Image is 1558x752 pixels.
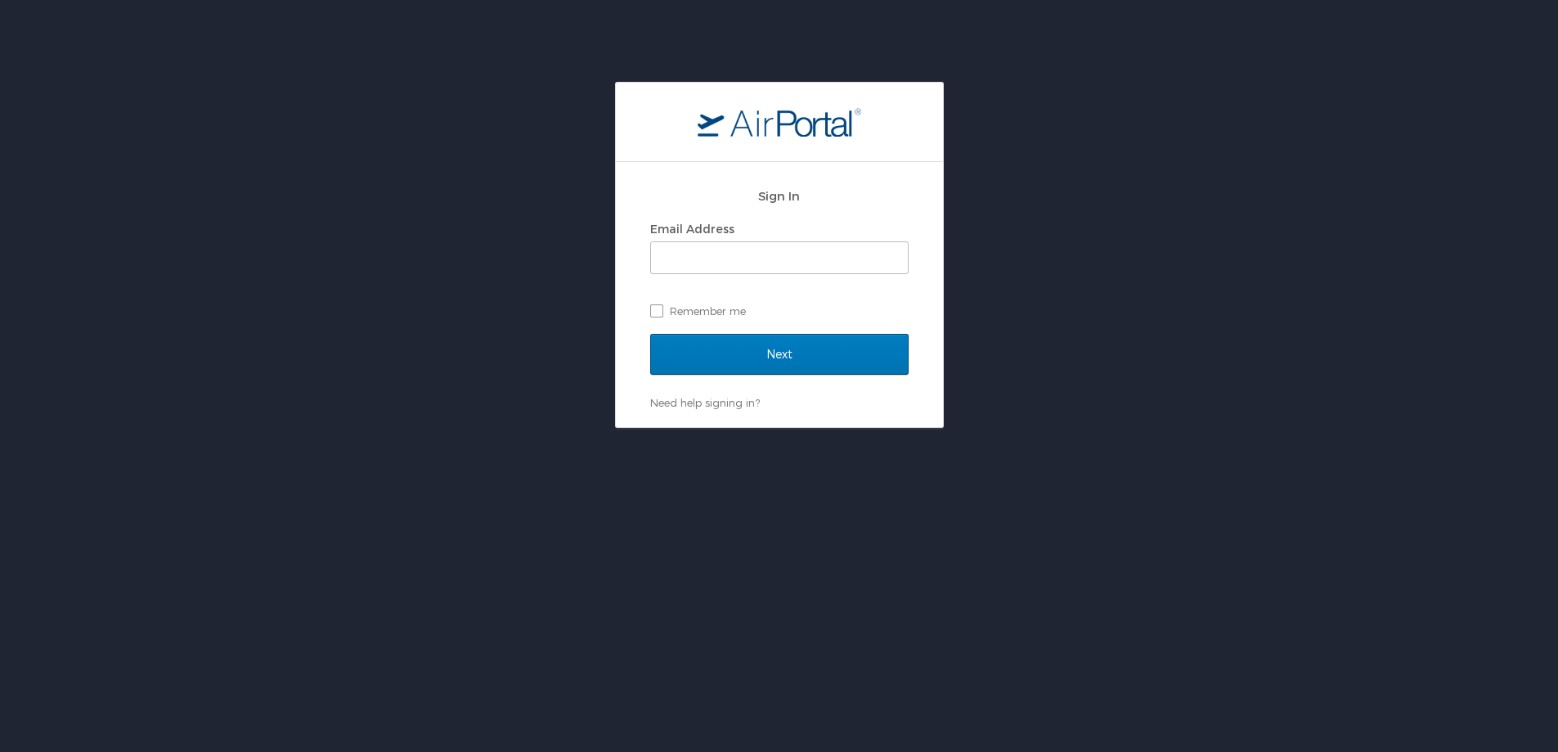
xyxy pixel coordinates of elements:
img: logo [698,107,861,137]
a: Need help signing in? [650,396,760,409]
input: Next [650,334,909,375]
label: Email Address [650,222,734,236]
label: Remember me [650,299,909,323]
h2: Sign In [650,187,909,205]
